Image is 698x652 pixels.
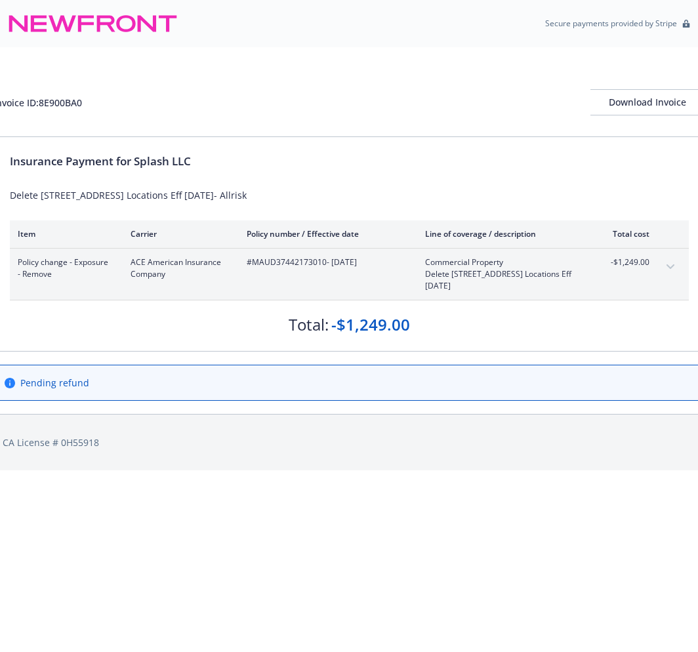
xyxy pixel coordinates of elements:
div: Policy change - Exposure - RemoveACE American Insurance Company#MAUD37442173010- [DATE]Commercial... [10,249,689,300]
div: Insurance Payment for Splash LLC [10,153,689,170]
span: Policy change - Exposure - Remove [18,256,110,280]
div: -$1,249.00 [331,314,410,336]
div: Total cost [600,228,649,239]
span: Commercial Property [425,256,579,268]
button: expand content [660,256,681,277]
div: Total: [289,314,329,336]
div: CA License # 0H55918 [3,436,695,449]
span: ACE American Insurance Company [131,256,226,280]
span: #MAUD37442173010 - [DATE] [247,256,404,268]
span: Pending refund [20,376,89,390]
span: Commercial PropertyDelete [STREET_ADDRESS] Locations Eff [DATE] [425,256,579,292]
div: Line of coverage / description [425,228,579,239]
p: Secure payments provided by Stripe [545,18,677,29]
span: Delete [STREET_ADDRESS] Locations Eff [DATE] [425,268,579,292]
div: Delete [STREET_ADDRESS] Locations Eff [DATE]- Allrisk [10,188,689,202]
div: Policy number / Effective date [247,228,404,239]
span: -$1,249.00 [600,256,649,268]
div: Item [18,228,110,239]
div: Carrier [131,228,226,239]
